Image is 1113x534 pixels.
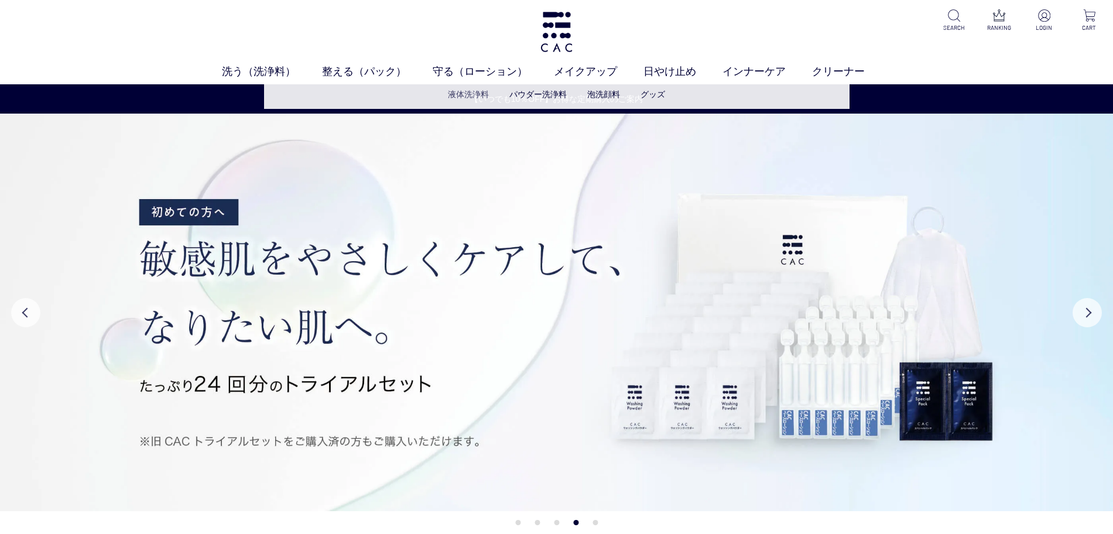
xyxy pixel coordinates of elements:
[940,9,968,32] a: SEARCH
[222,64,322,80] a: 洗う（洗浄料）
[641,90,665,99] a: グッズ
[1073,298,1102,327] button: Next
[587,90,620,99] a: 泡洗顔料
[1,93,1112,105] a: 【いつでも10％OFF】お得な定期購入のご案内
[322,64,433,80] a: 整える（パック）
[1030,23,1059,32] p: LOGIN
[985,9,1013,32] a: RANKING
[722,64,812,80] a: インナーケア
[985,23,1013,32] p: RANKING
[554,520,559,525] button: 3 of 5
[433,64,554,80] a: 守る（ローション）
[1075,23,1104,32] p: CART
[1030,9,1059,32] a: LOGIN
[535,520,540,525] button: 2 of 5
[11,298,40,327] button: Previous
[448,90,489,99] a: 液体洗浄料
[509,90,567,99] a: パウダー洗浄料
[812,64,891,80] a: クリーナー
[539,12,574,52] img: logo
[940,23,968,32] p: SEARCH
[643,64,722,80] a: 日やけ止め
[573,520,578,525] button: 4 of 5
[1075,9,1104,32] a: CART
[554,64,643,80] a: メイクアップ
[593,520,598,525] button: 5 of 5
[515,520,520,525] button: 1 of 5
